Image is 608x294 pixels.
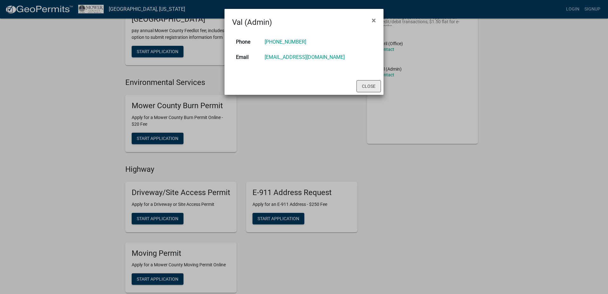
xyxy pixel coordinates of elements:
[232,50,261,65] th: Email
[232,17,272,28] h4: Val (Admin)
[232,34,261,50] th: Phone
[367,11,381,29] button: Close
[372,16,376,25] span: ×
[356,80,381,92] button: Close
[265,39,306,45] a: [PHONE_NUMBER]
[265,54,345,60] a: [EMAIL_ADDRESS][DOMAIN_NAME]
